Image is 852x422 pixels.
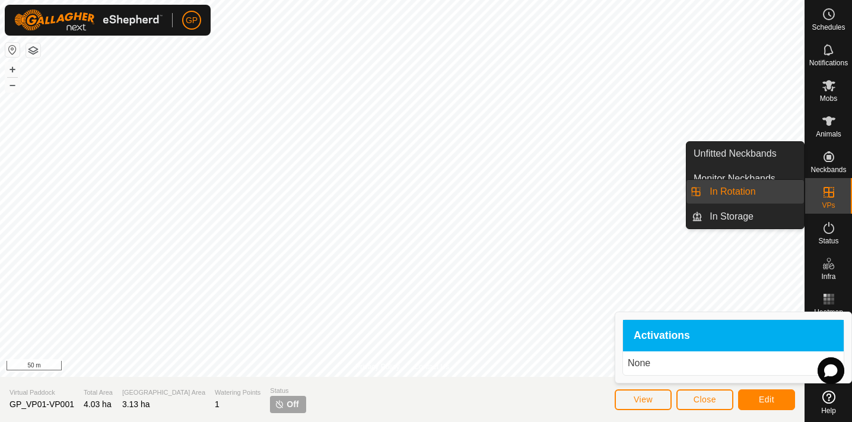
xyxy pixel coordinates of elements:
li: In Storage [686,205,804,229]
span: Unfitted Neckbands [694,147,777,161]
span: 3.13 ha [122,399,150,409]
span: Mobs [820,95,837,102]
span: Help [821,407,836,414]
span: GP [186,14,198,27]
span: Status [270,386,306,396]
span: Activations [634,331,690,341]
a: Monitor Neckbands [686,167,804,191]
a: In Rotation [702,180,804,204]
button: Reset Map [5,43,20,57]
span: Off [287,398,298,411]
p: None [628,356,839,370]
span: Virtual Paddock [9,388,74,398]
button: + [5,62,20,77]
span: In Rotation [710,185,755,199]
button: Edit [738,389,795,410]
span: 4.03 ha [84,399,112,409]
button: View [615,389,672,410]
a: Help [805,386,852,419]
span: Infra [821,273,835,280]
a: Contact Us [414,361,449,372]
span: Schedules [812,24,845,31]
span: Notifications [809,59,848,66]
span: Monitor Neckbands [694,172,775,186]
a: Unfitted Neckbands [686,142,804,166]
button: – [5,78,20,92]
span: VPs [822,202,835,209]
span: 1 [215,399,220,409]
button: Close [676,389,733,410]
span: In Storage [710,210,754,224]
span: GP_VP01-VP001 [9,399,74,409]
a: Privacy Policy [355,361,400,372]
span: Heatmap [814,309,843,316]
span: Watering Points [215,388,260,398]
li: In Rotation [686,180,804,204]
span: Animals [816,131,841,138]
span: Close [694,395,716,404]
span: Status [818,237,838,245]
img: turn-off [275,399,284,409]
span: Neckbands [810,166,846,173]
img: Gallagher Logo [14,9,163,31]
span: [GEOGRAPHIC_DATA] Area [122,388,205,398]
a: In Storage [702,205,804,229]
button: Map Layers [26,43,40,58]
span: Edit [759,395,774,404]
span: Total Area [84,388,113,398]
span: View [634,395,653,404]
